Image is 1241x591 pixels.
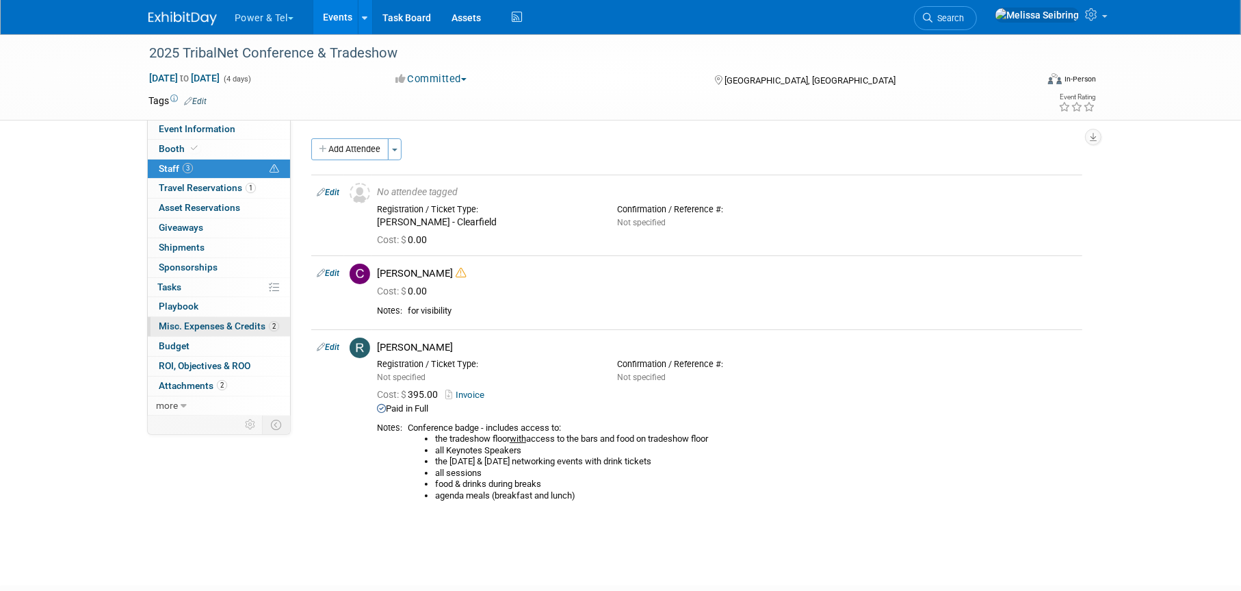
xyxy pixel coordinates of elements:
[350,183,370,203] img: Unassigned-User-Icon.png
[617,359,837,370] div: Confirmation / Reference #:
[148,377,290,396] a: Attachments2
[617,218,666,227] span: Not specified
[435,490,1077,502] li: agenda meals (breakfast and lunch)
[148,140,290,159] a: Booth
[159,143,200,154] span: Booth
[377,403,1077,415] div: Paid in Full
[148,357,290,376] a: ROI, Objectives & ROO
[1048,73,1062,84] img: Format-Inperson.png
[724,75,896,86] span: [GEOGRAPHIC_DATA], [GEOGRAPHIC_DATA]
[159,360,250,371] span: ROI, Objectives & ROO
[317,342,339,352] a: Edit
[377,204,597,215] div: Registration / Ticket Type:
[148,94,207,108] td: Tags
[159,301,198,312] span: Playbook
[217,380,227,390] span: 2
[391,72,472,86] button: Committed
[191,144,198,152] i: Booth reservation complete
[435,433,1077,445] li: the tradeshow floor access to the bars and food on tradeshow floor
[995,8,1080,23] img: Melissa Seibring
[617,204,837,215] div: Confirmation / Reference #:
[408,305,1077,317] div: for visibility
[435,445,1077,457] li: all Keynotes Speakers
[377,234,432,245] span: 0.00
[159,163,193,174] span: Staff
[148,317,290,336] a: Misc. Expenses & Credits2
[350,264,370,284] img: C.jpg
[311,138,389,160] button: Add Attendee
[955,71,1096,92] div: Event Format
[377,186,1077,199] div: No attendee tagged
[377,286,408,297] span: Cost: $
[1058,94,1095,101] div: Event Rating
[377,267,1077,280] div: [PERSON_NAME]
[178,73,191,84] span: to
[159,262,218,273] span: Sponsorships
[148,278,290,297] a: Tasks
[377,341,1077,354] div: [PERSON_NAME]
[377,286,432,297] span: 0.00
[377,389,443,400] span: 395.00
[270,163,279,175] span: Potential Scheduling Conflict -- at least one attendee is tagged in another overlapping event.
[317,188,339,197] a: Edit
[159,123,235,134] span: Event Information
[377,423,402,433] div: Notes:
[148,160,290,179] a: Staff3
[148,199,290,218] a: Asset Reservations
[183,163,193,173] span: 3
[159,380,227,391] span: Attachments
[148,258,290,277] a: Sponsorships
[159,222,203,233] span: Giveaways
[148,238,290,257] a: Shipments
[456,268,466,278] i: Double-book Warning!
[148,12,217,25] img: ExhibitDay
[1064,74,1096,84] div: In-Person
[157,281,181,292] span: Tasks
[184,97,207,106] a: Edit
[148,120,290,139] a: Event Information
[435,468,1077,479] li: all sessions
[445,390,490,400] a: Invoice
[148,218,290,238] a: Giveaways
[435,456,1077,468] li: the [DATE] & [DATE] networking events with drink tickets
[148,72,220,84] span: [DATE] [DATE]
[377,234,408,245] span: Cost: $
[914,6,977,30] a: Search
[377,305,402,316] div: Notes:
[156,400,178,411] span: more
[435,479,1077,490] li: food & drinks during breaks
[222,75,251,84] span: (4 days)
[317,268,339,278] a: Edit
[350,338,370,358] img: R.jpg
[408,423,1077,502] div: Conference badge - includes access to:
[159,340,190,351] span: Budget
[148,297,290,316] a: Playbook
[148,337,290,356] a: Budget
[144,41,1015,66] div: 2025 TribalNet Conference & Tradeshow
[617,373,666,382] span: Not specified
[159,202,240,213] span: Asset Reservations
[148,179,290,198] a: Travel Reservations1
[269,321,279,331] span: 2
[239,416,263,433] td: Personalize Event Tab Strip
[148,397,290,416] a: more
[377,216,597,229] div: [PERSON_NAME] - Clearfield
[159,242,205,253] span: Shipments
[263,416,291,433] td: Toggle Event Tabs
[932,13,964,23] span: Search
[377,389,408,400] span: Cost: $
[510,433,526,444] u: with
[159,320,279,331] span: Misc. Expenses & Credits
[377,359,597,370] div: Registration / Ticket Type:
[377,373,426,382] span: Not specified
[246,183,256,193] span: 1
[159,182,256,193] span: Travel Reservations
